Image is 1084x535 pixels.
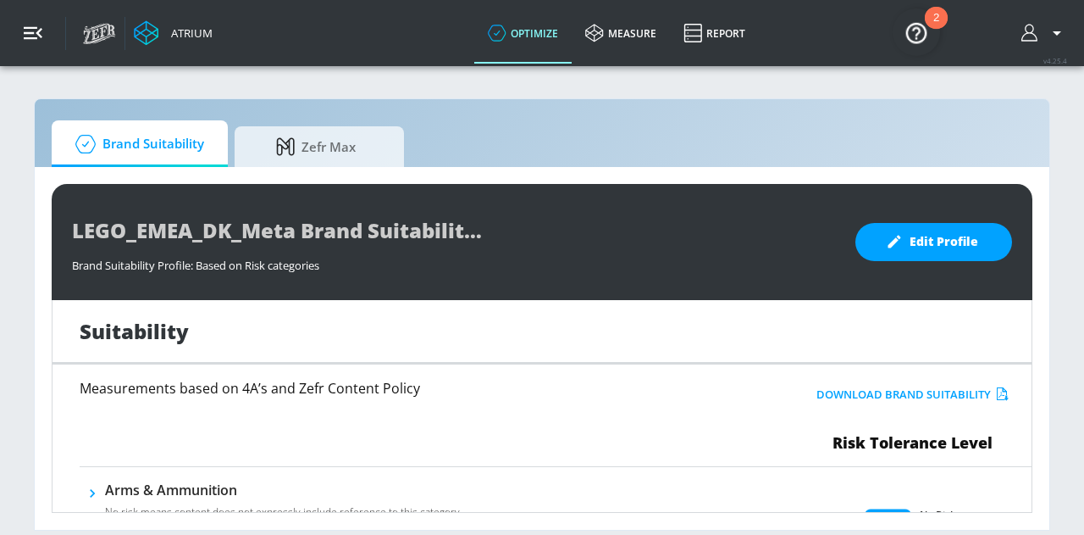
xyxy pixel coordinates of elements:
[893,8,940,56] button: Open Resource Center, 2 new notifications
[474,3,572,64] a: optimize
[105,481,462,530] div: Arms & AmmunitionNo risk means content does not expressly include reference to this category.
[72,249,838,273] div: Brand Suitability Profile: Based on Risk categories
[134,20,213,46] a: Atrium
[572,3,670,64] a: measure
[80,317,189,345] h1: Suitability
[80,382,714,395] h6: Measurements based on 4A’s and Zefr Content Policy
[105,504,462,520] p: No risk means content does not expressly include reference to this category.
[105,481,462,499] h6: Arms & Ammunition
[855,223,1012,261] button: Edit Profile
[69,124,204,164] span: Brand Suitability
[164,25,213,41] div: Atrium
[832,432,993,453] span: Risk Tolerance Level
[1043,56,1067,65] span: v 4.25.4
[812,382,1013,408] button: Download Brand Suitability
[252,126,380,167] span: Zefr Max
[933,18,939,40] div: 2
[670,3,759,64] a: Report
[889,231,978,253] span: Edit Profile
[920,506,956,524] p: No Risk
